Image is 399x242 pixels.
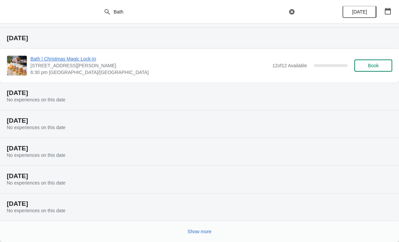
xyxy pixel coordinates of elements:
[7,97,66,102] span: No experiences on this date
[188,229,212,234] span: Show more
[30,55,269,62] span: Bath | Christmas Magic Lock-In
[7,173,392,179] h2: [DATE]
[7,35,392,42] h2: [DATE]
[7,180,66,186] span: No experiences on this date
[7,145,392,152] h2: [DATE]
[7,125,66,130] span: No experiences on this date
[30,69,269,76] span: 6:30 pm [GEOGRAPHIC_DATA]/[GEOGRAPHIC_DATA]
[288,8,295,15] button: Clear
[352,9,367,15] span: [DATE]
[7,208,66,213] span: No experiences on this date
[30,62,269,69] span: [STREET_ADDRESS][PERSON_NAME]
[113,6,287,18] input: Search
[185,225,214,238] button: Show more
[354,59,392,72] button: Book
[7,200,392,207] h2: [DATE]
[343,6,376,18] button: [DATE]
[368,63,379,68] span: Book
[7,152,66,158] span: No experiences on this date
[7,56,27,75] img: Bath | Christmas Magic Lock-In | 5 Burton Street, Bath, BA1 1BN | 6:30 pm Europe/London
[272,63,307,68] span: 12 of 12 Available
[7,90,392,96] h2: [DATE]
[7,117,392,124] h2: [DATE]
